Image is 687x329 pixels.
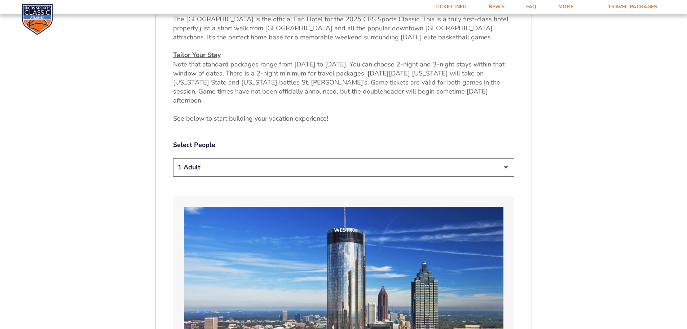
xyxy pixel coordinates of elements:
p: Note that standard packages range from [DATE] to [DATE]. You can choose 2-night and 3-night stays... [173,51,514,105]
u: Hotel [173,6,190,14]
img: CBS Sports Classic [22,4,53,35]
p: The [GEOGRAPHIC_DATA] is the official Fan Hotel for the 2025 CBS Sports Classic. This is a truly ... [173,6,514,42]
p: See below to start building your vacation experience! [173,114,514,123]
label: Select People [173,140,514,150]
u: Tailor Your Stay [173,51,221,59]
